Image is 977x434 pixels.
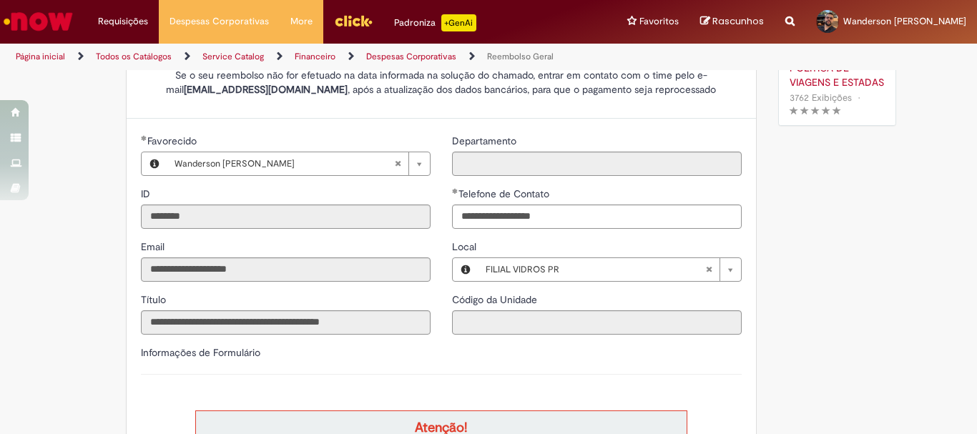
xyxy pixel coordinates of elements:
[16,51,65,62] a: Página inicial
[1,7,75,36] img: ServiceNow
[141,293,169,306] span: Somente leitura - Título
[334,10,373,31] img: click_logo_yellow_360x200.png
[712,14,764,28] span: Rascunhos
[452,188,458,194] span: Obrigatório Preenchido
[487,51,554,62] a: Reembolso Geral
[290,14,313,29] span: More
[452,292,540,307] label: Somente leitura - Código da Unidade
[175,152,394,175] span: Wanderson [PERSON_NAME]
[441,14,476,31] p: +GenAi
[452,310,742,335] input: Código da Unidade
[698,258,720,281] abbr: Limpar campo Local
[639,14,679,29] span: Favoritos
[141,187,153,201] label: Somente leitura - ID
[790,92,852,104] span: 3762 Exibições
[458,187,552,200] span: Telefone de Contato
[453,258,478,281] button: Local, Visualizar este registro FILIAL VIDROS PR
[141,292,169,307] label: Somente leitura - Título
[452,293,540,306] span: Somente leitura - Código da Unidade
[452,240,479,253] span: Local
[855,88,863,107] span: •
[452,134,519,147] span: Somente leitura - Departamento
[202,51,264,62] a: Service Catalog
[141,68,742,97] p: Se o seu reembolso não for efetuado na data informada na solução do chamado, entrar em contato co...
[700,15,764,29] a: Rascunhos
[141,135,147,141] span: Obrigatório Preenchido
[387,152,408,175] abbr: Limpar campo Favorecido
[394,14,476,31] div: Padroniza
[170,14,269,29] span: Despesas Corporativas
[98,14,148,29] span: Requisições
[141,187,153,200] span: Somente leitura - ID
[167,152,430,175] a: Wanderson [PERSON_NAME]Limpar campo Favorecido
[141,240,167,254] label: Somente leitura - Email
[184,83,348,96] strong: [EMAIL_ADDRESS][DOMAIN_NAME]
[843,15,966,27] span: Wanderson [PERSON_NAME]
[141,240,167,253] span: Somente leitura - Email
[452,152,742,176] input: Departamento
[141,346,260,359] label: Informações de Formulário
[141,204,431,229] input: ID
[478,258,741,281] a: FILIAL VIDROS PRLimpar campo Local
[11,44,641,70] ul: Trilhas de página
[142,152,167,175] button: Favorecido, Visualizar este registro Wanderson Domingues Goncalves
[452,134,519,148] label: Somente leitura - Departamento
[452,204,742,229] input: Telefone de Contato
[96,51,172,62] a: Todos os Catálogos
[295,51,335,62] a: Financeiro
[486,258,705,281] span: FILIAL VIDROS PR
[147,134,200,147] span: Necessários - Favorecido
[141,310,431,335] input: Título
[141,257,431,282] input: Email
[366,51,456,62] a: Despesas Corporativas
